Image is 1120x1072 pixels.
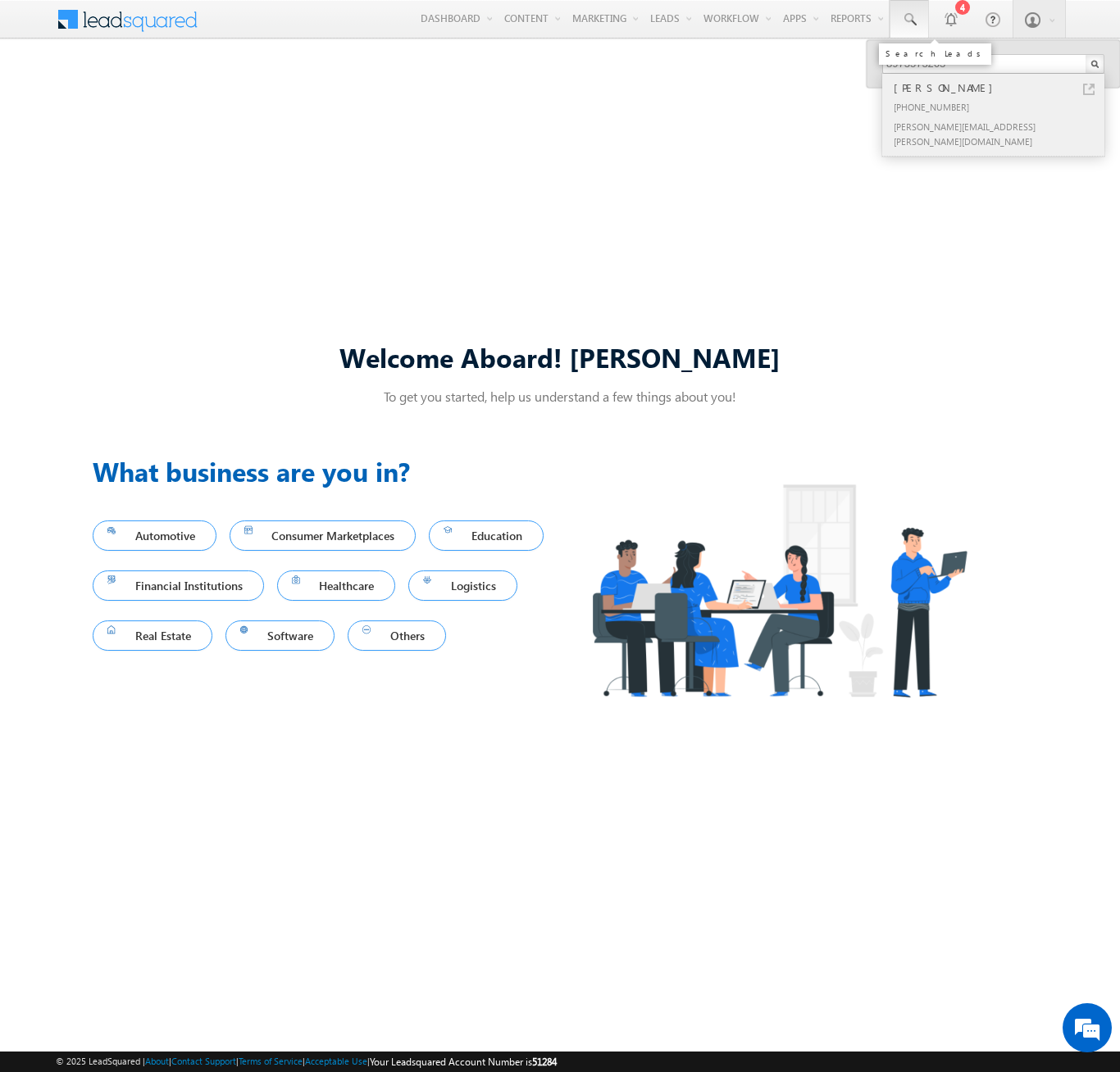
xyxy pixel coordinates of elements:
img: Industry.png [560,452,998,729]
div: [PERSON_NAME] [890,79,1110,97]
span: Others [362,625,431,647]
span: 51284 [532,1056,557,1068]
span: Automotive [107,525,202,547]
a: Contact Support [171,1056,236,1066]
a: Acceptable Use [305,1056,367,1066]
div: [PHONE_NUMBER] [890,97,1110,116]
span: Real Estate [107,625,198,647]
span: Your Leadsquared Account Number is [370,1056,557,1068]
a: Terms of Service [239,1056,303,1066]
div: [PERSON_NAME][EMAIL_ADDRESS][PERSON_NAME][DOMAIN_NAME] [890,116,1110,151]
p: To get you started, help us understand a few things about you! [93,388,1027,405]
span: Healthcare [292,575,381,597]
span: Education [444,525,529,547]
span: Financial Institutions [107,575,249,597]
span: Consumer Marketplaces [244,525,402,547]
div: Welcome Aboard! [PERSON_NAME] [93,339,1027,375]
span: © 2025 LeadSquared | | | | | [56,1054,557,1070]
span: Software [240,625,321,647]
h3: What business are you in? [93,452,560,491]
div: Search Leads [886,48,985,58]
span: Logistics [423,575,503,597]
a: About [145,1056,169,1066]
